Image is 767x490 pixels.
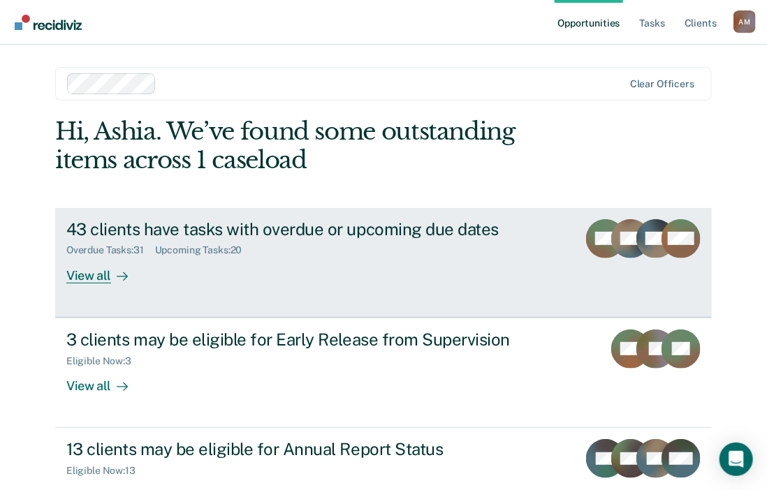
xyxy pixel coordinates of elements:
div: Hi, Ashia. We’ve found some outstanding items across 1 caseload [55,117,580,175]
div: Open Intercom Messenger [719,443,753,476]
button: Profile dropdown button [733,10,756,33]
div: 43 clients have tasks with overdue or upcoming due dates [66,219,557,239]
div: A M [733,10,756,33]
div: Clear officers [630,78,694,90]
div: Upcoming Tasks : 20 [155,244,254,256]
a: 3 clients may be eligible for Early Release from SupervisionEligible Now:3View all [55,318,712,428]
img: Recidiviz [15,15,82,30]
div: Eligible Now : 3 [66,355,143,367]
div: 3 clients may be eligible for Early Release from Supervision [66,329,557,350]
a: 43 clients have tasks with overdue or upcoming due datesOverdue Tasks:31Upcoming Tasks:20View all [55,208,712,318]
div: Eligible Now : 13 [66,465,147,477]
div: Overdue Tasks : 31 [66,244,155,256]
div: View all [66,366,145,394]
div: View all [66,256,145,283]
div: 13 clients may be eligible for Annual Report Status [66,439,557,459]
